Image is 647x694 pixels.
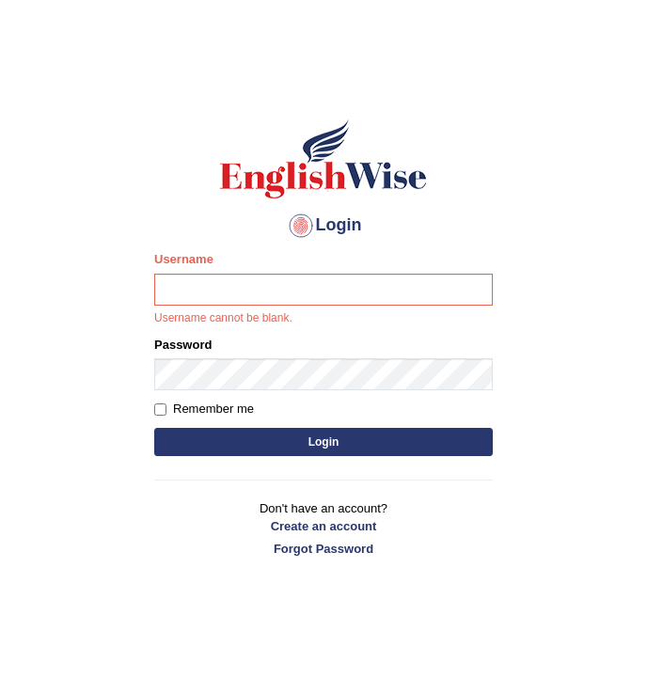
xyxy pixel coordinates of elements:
button: Login [154,428,493,456]
label: Password [154,336,212,354]
p: Don't have an account? [154,499,493,558]
label: Username [154,250,213,268]
h4: Login [154,211,493,241]
a: Create an account [154,517,493,535]
label: Remember me [154,400,254,418]
img: Logo of English Wise sign in for intelligent practice with AI [216,117,431,201]
p: Username cannot be blank. [154,310,493,327]
a: Forgot Password [154,540,493,558]
input: Remember me [154,403,166,416]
